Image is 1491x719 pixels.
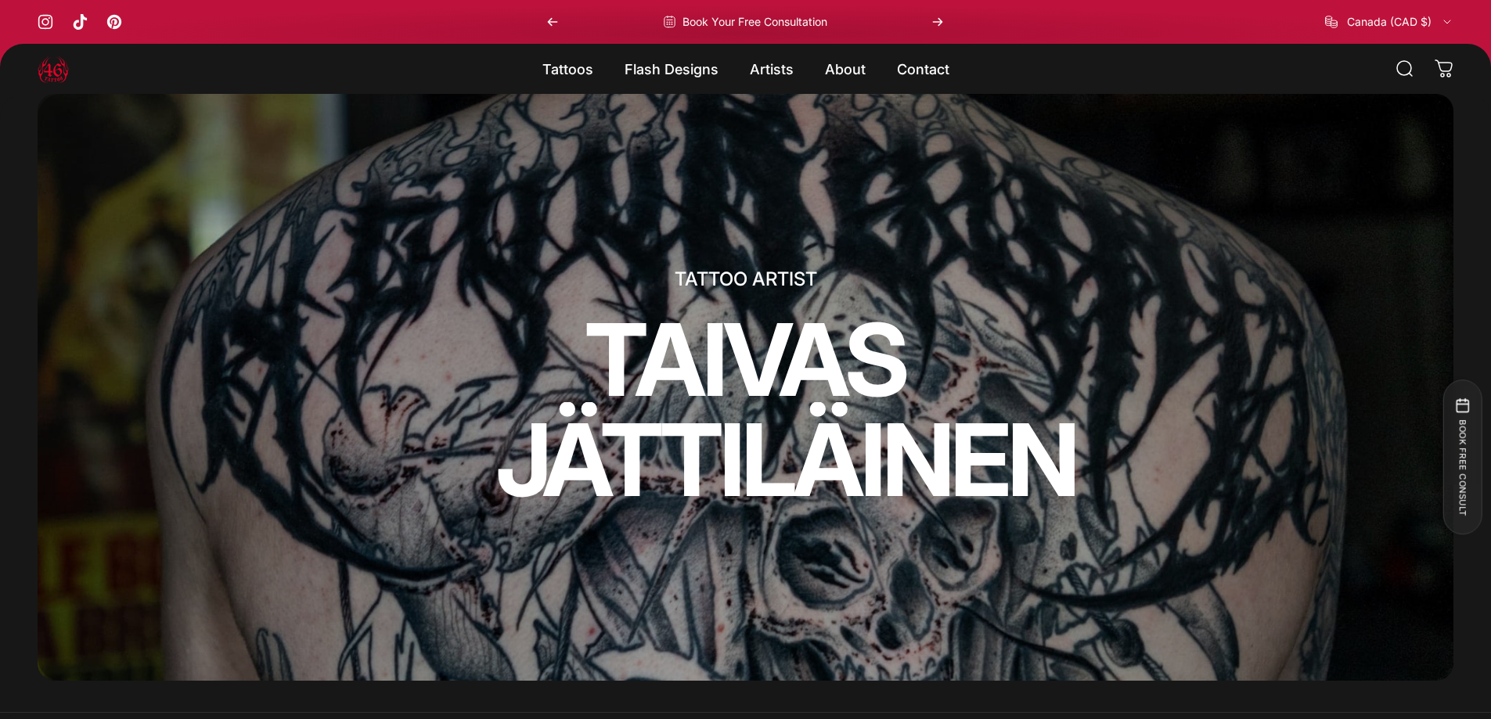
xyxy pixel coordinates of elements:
[809,52,881,85] summary: About
[1427,52,1461,86] a: 0 items
[495,410,1077,510] animate-element: JÄTTILÄINEN
[675,268,817,290] strong: TATTOO ARTIST
[585,310,906,410] animate-element: TAIVAS
[881,52,965,85] a: Contact
[734,52,809,85] summary: Artists
[1347,15,1432,29] span: Canada (CAD $)
[1442,379,1482,534] button: BOOK FREE CONSULT
[682,15,827,29] p: Book Your Free Consultation
[609,52,734,85] summary: Flash Designs
[527,52,609,85] summary: Tattoos
[527,52,965,85] nav: Primary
